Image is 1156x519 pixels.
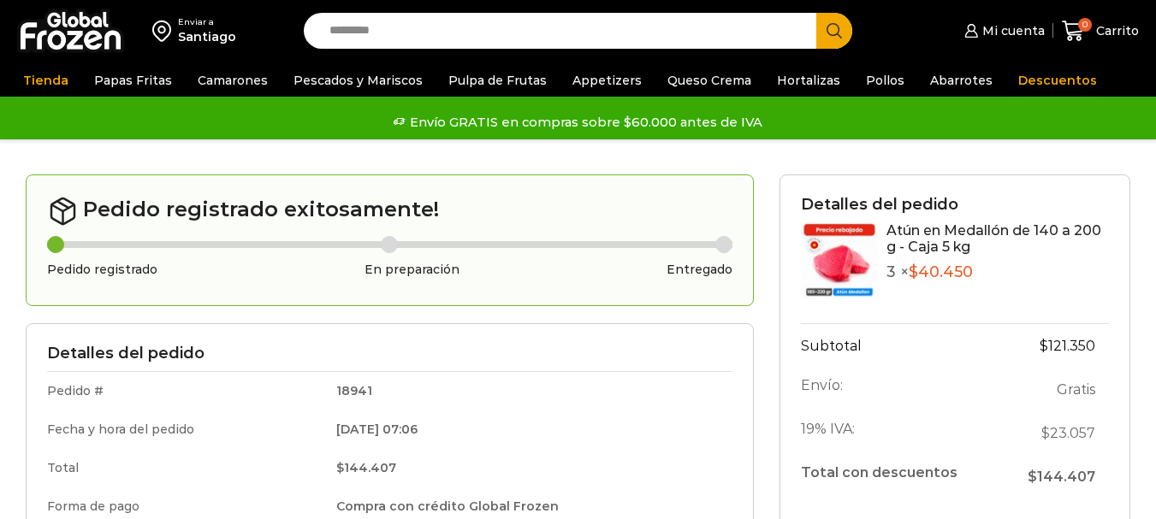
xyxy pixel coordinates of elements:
a: Pulpa de Frutas [440,64,555,97]
img: address-field-icon.svg [152,16,178,45]
div: Santiago [178,28,236,45]
h2: Pedido registrado exitosamente! [47,196,732,227]
span: $ [1028,469,1037,485]
a: Atún en Medallón de 140 a 200 g - Caja 5 kg [886,222,1101,255]
span: Mi cuenta [978,22,1045,39]
a: Camarones [189,64,276,97]
p: 3 × [886,263,1109,282]
th: Subtotal [801,323,997,368]
a: Queso Crema [659,64,760,97]
bdi: 121.350 [1040,338,1095,354]
a: Hortalizas [768,64,849,97]
span: 144.407 [1028,469,1095,485]
bdi: 144.407 [336,460,396,475]
span: $ [909,262,918,281]
a: 0 Carrito [1062,11,1139,51]
button: Search button [816,13,852,49]
td: Gratis [997,368,1109,411]
td: 18941 [324,372,732,410]
td: [DATE] 07:06 [324,410,732,449]
span: $ [336,460,344,475]
a: Abarrotes [922,64,1001,97]
th: 19% IVA: [801,411,997,455]
th: Envío: [801,368,997,411]
span: $ [1041,425,1050,441]
span: 0 [1078,18,1092,32]
td: Pedido # [47,372,324,410]
span: Carrito [1092,22,1139,39]
div: Enviar a [178,16,236,28]
h3: En preparación [365,262,459,277]
h3: Detalles del pedido [801,196,1109,215]
a: Descuentos [1010,64,1106,97]
span: $ [1040,338,1048,354]
span: 23.057 [1041,425,1095,441]
td: Fecha y hora del pedido [47,410,324,449]
a: Tienda [15,64,77,97]
a: Pescados y Mariscos [285,64,431,97]
h3: Pedido registrado [47,262,157,277]
a: Papas Fritas [86,64,181,97]
h3: Detalles del pedido [47,345,732,363]
a: Pollos [857,64,913,97]
th: Total con descuentos [801,455,997,495]
bdi: 40.450 [909,262,973,281]
a: Appetizers [564,64,650,97]
a: Mi cuenta [960,14,1044,48]
h3: Entregado [667,262,732,277]
td: Total [47,449,324,487]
